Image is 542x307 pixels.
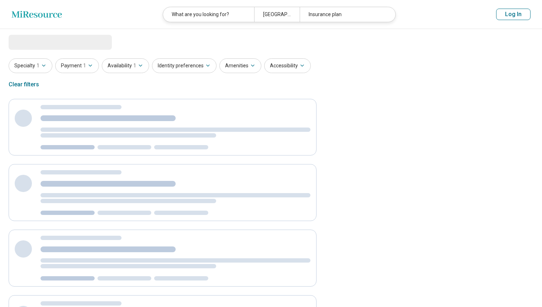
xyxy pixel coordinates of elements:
[9,76,39,93] div: Clear filters
[9,58,52,73] button: Specialty1
[264,58,311,73] button: Accessibility
[102,58,149,73] button: Availability1
[133,62,136,69] span: 1
[163,7,254,22] div: What are you looking for?
[219,58,261,73] button: Amenities
[55,58,99,73] button: Payment1
[37,62,39,69] span: 1
[83,62,86,69] span: 1
[300,7,391,22] div: Insurance plan
[9,35,69,49] span: Loading...
[496,9,531,20] button: Log In
[254,7,300,22] div: [GEOGRAPHIC_DATA], [GEOGRAPHIC_DATA]
[152,58,217,73] button: Identity preferences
